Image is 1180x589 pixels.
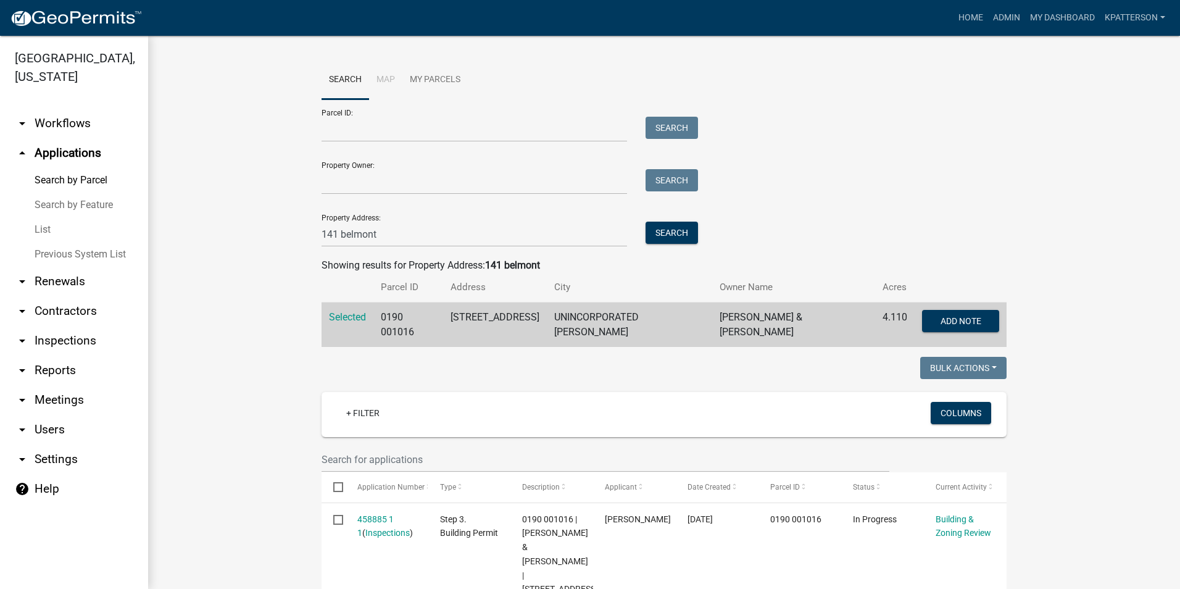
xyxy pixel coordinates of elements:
[940,316,981,326] span: Add Note
[443,303,547,348] td: [STREET_ADDRESS]
[593,472,676,502] datatable-header-cell: Applicant
[440,514,498,538] span: Step 3. Building Permit
[402,61,468,100] a: My Parcels
[522,483,560,491] span: Description
[373,273,443,302] th: Parcel ID
[875,303,915,348] td: 4.110
[841,472,924,502] datatable-header-cell: Status
[15,393,30,407] i: arrow_drop_down
[15,363,30,378] i: arrow_drop_down
[15,274,30,289] i: arrow_drop_down
[988,6,1025,30] a: Admin
[605,483,637,491] span: Applicant
[853,483,875,491] span: Status
[357,483,425,491] span: Application Number
[646,222,698,244] button: Search
[936,483,987,491] span: Current Activity
[428,472,510,502] datatable-header-cell: Type
[712,303,875,348] td: [PERSON_NAME] & [PERSON_NAME]
[15,304,30,319] i: arrow_drop_down
[15,422,30,437] i: arrow_drop_down
[853,514,897,524] span: In Progress
[924,472,1007,502] datatable-header-cell: Current Activity
[322,472,345,502] datatable-header-cell: Select
[1100,6,1170,30] a: KPATTERSON
[875,273,915,302] th: Acres
[931,402,991,424] button: Columns
[373,303,443,348] td: 0190 001016
[547,303,713,348] td: UNINCORPORATED [PERSON_NAME]
[646,169,698,191] button: Search
[688,483,731,491] span: Date Created
[357,512,417,541] div: ( )
[920,357,1007,379] button: Bulk Actions
[357,514,394,538] a: 458885 1 1
[329,311,366,323] a: Selected
[15,333,30,348] i: arrow_drop_down
[1025,6,1100,30] a: My Dashboard
[605,514,671,524] span: Amy Holler
[440,483,456,491] span: Type
[15,452,30,467] i: arrow_drop_down
[547,273,713,302] th: City
[758,472,841,502] datatable-header-cell: Parcel ID
[15,482,30,496] i: help
[936,514,991,538] a: Building & Zoning Review
[443,273,547,302] th: Address
[322,258,1007,273] div: Showing results for Property Address:
[322,61,369,100] a: Search
[510,472,593,502] datatable-header-cell: Description
[345,472,428,502] datatable-header-cell: Application Number
[15,146,30,161] i: arrow_drop_up
[676,472,758,502] datatable-header-cell: Date Created
[485,259,540,271] strong: 141 belmont
[922,310,999,332] button: Add Note
[322,447,889,472] input: Search for applications
[770,483,800,491] span: Parcel ID
[770,514,821,524] span: 0190 001016
[712,273,875,302] th: Owner Name
[646,117,698,139] button: Search
[365,528,410,538] a: Inspections
[15,116,30,131] i: arrow_drop_down
[954,6,988,30] a: Home
[336,402,389,424] a: + Filter
[688,514,713,524] span: 08/04/2025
